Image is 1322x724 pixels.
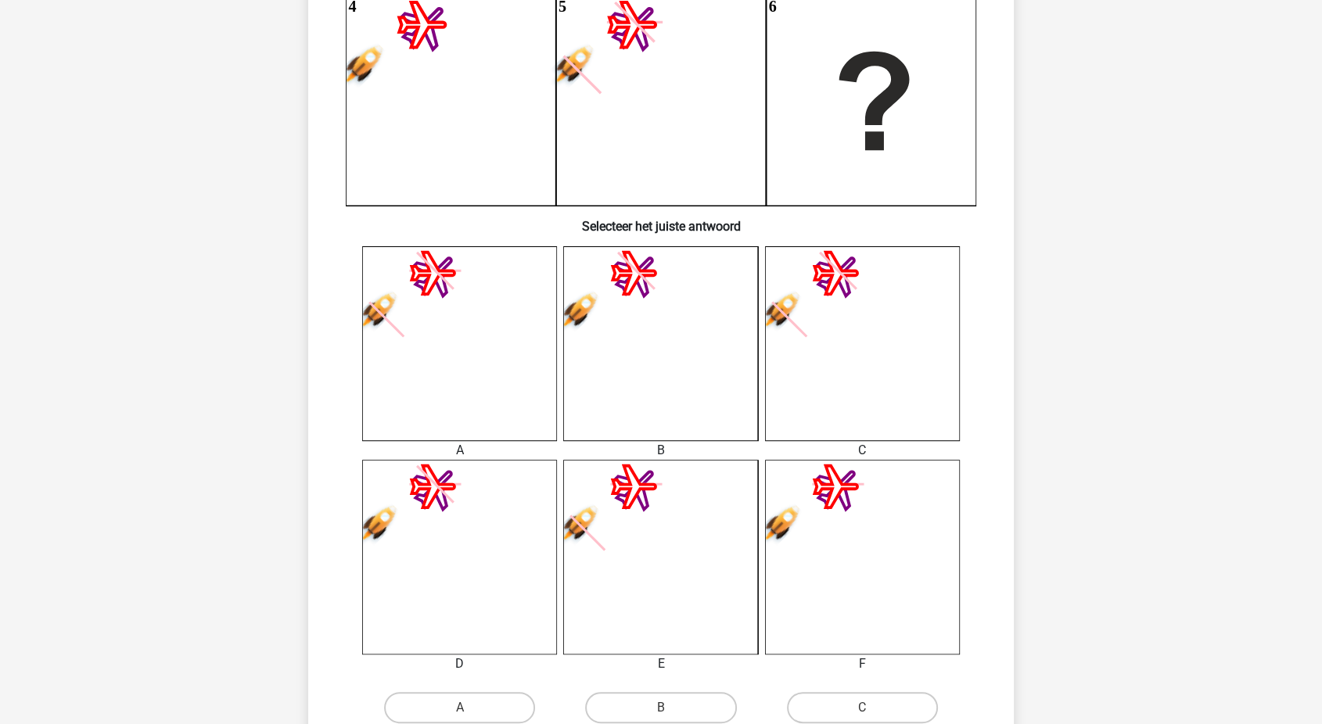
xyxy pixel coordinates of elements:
div: C [753,441,972,460]
div: E [551,654,770,673]
div: F [753,654,972,673]
label: C [787,692,938,723]
div: A [350,441,569,460]
label: B [585,692,736,723]
h6: Selecteer het juiste antwoord [333,206,989,234]
div: B [551,441,770,460]
label: A [384,692,535,723]
div: D [350,654,569,673]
